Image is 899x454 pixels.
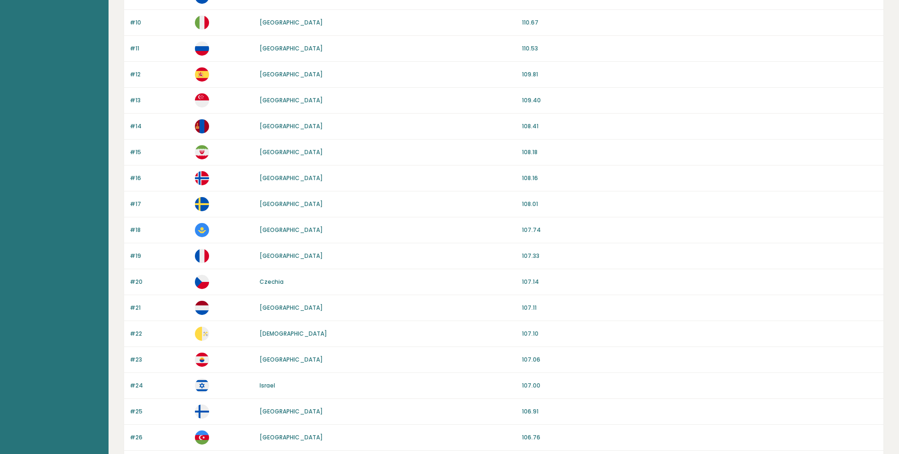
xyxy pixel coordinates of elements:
img: kz.svg [195,223,209,237]
p: 110.67 [522,18,878,27]
img: az.svg [195,430,209,445]
p: 108.01 [522,200,878,208]
p: #20 [130,278,189,286]
img: pf.svg [195,353,209,367]
p: #24 [130,381,189,390]
a: [GEOGRAPHIC_DATA] [260,252,323,260]
a: [DEMOGRAPHIC_DATA] [260,330,327,338]
img: no.svg [195,171,209,185]
p: #18 [130,226,189,234]
img: ir.svg [195,145,209,159]
p: 107.10 [522,330,878,338]
a: [GEOGRAPHIC_DATA] [260,355,323,363]
img: il.svg [195,379,209,393]
p: 107.06 [522,355,878,364]
p: 108.41 [522,122,878,131]
a: [GEOGRAPHIC_DATA] [260,433,323,441]
p: 106.76 [522,433,878,442]
a: [GEOGRAPHIC_DATA] [260,304,323,312]
a: [GEOGRAPHIC_DATA] [260,200,323,208]
p: #10 [130,18,189,27]
p: 109.81 [522,70,878,79]
p: #12 [130,70,189,79]
img: sg.svg [195,93,209,107]
img: va.svg [195,327,209,341]
a: [GEOGRAPHIC_DATA] [260,174,323,182]
p: 107.14 [522,278,878,286]
p: #17 [130,200,189,208]
a: [GEOGRAPHIC_DATA] [260,407,323,415]
img: fi.svg [195,404,209,419]
p: 108.18 [522,148,878,157]
p: #14 [130,122,189,131]
p: 108.16 [522,174,878,182]
p: 110.53 [522,44,878,53]
p: #22 [130,330,189,338]
p: #21 [130,304,189,312]
p: #25 [130,407,189,416]
a: [GEOGRAPHIC_DATA] [260,44,323,52]
p: #23 [130,355,189,364]
img: mn.svg [195,119,209,133]
p: #16 [130,174,189,182]
p: #19 [130,252,189,260]
a: [GEOGRAPHIC_DATA] [260,148,323,156]
p: 107.74 [522,226,878,234]
img: se.svg [195,197,209,211]
p: #15 [130,148,189,157]
p: 107.00 [522,381,878,390]
a: [GEOGRAPHIC_DATA] [260,226,323,234]
p: #11 [130,44,189,53]
p: 107.11 [522,304,878,312]
img: it.svg [195,16,209,30]
img: cz.svg [195,275,209,289]
a: [GEOGRAPHIC_DATA] [260,70,323,78]
img: nl.svg [195,301,209,315]
p: 109.40 [522,96,878,105]
p: #26 [130,433,189,442]
p: #13 [130,96,189,105]
p: 107.33 [522,252,878,260]
a: [GEOGRAPHIC_DATA] [260,96,323,104]
img: ru.svg [195,41,209,56]
a: Israel [260,381,275,389]
p: 106.91 [522,407,878,416]
a: [GEOGRAPHIC_DATA] [260,122,323,130]
img: fr.svg [195,249,209,263]
img: es.svg [195,67,209,82]
a: Czechia [260,278,284,286]
a: [GEOGRAPHIC_DATA] [260,18,323,26]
